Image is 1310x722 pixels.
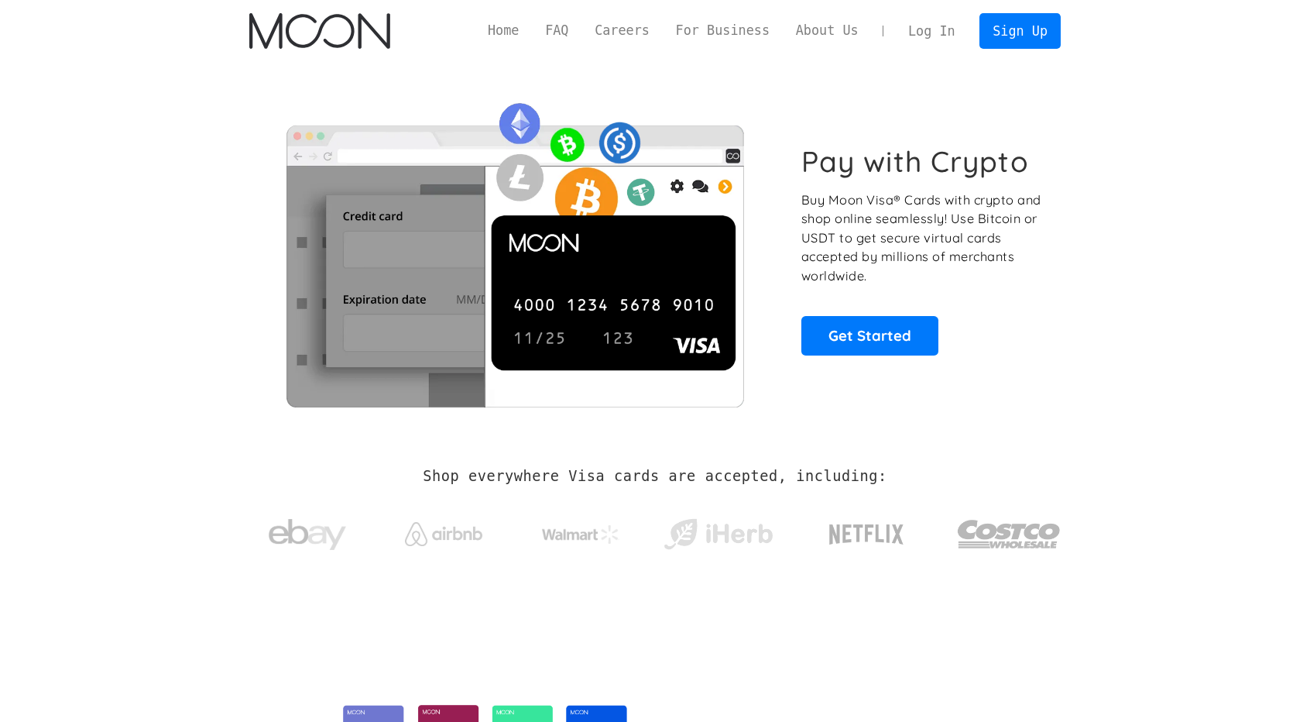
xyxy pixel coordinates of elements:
[801,316,938,355] a: Get Started
[828,515,905,554] img: Netflix
[532,21,581,40] a: FAQ
[660,514,776,555] img: iHerb
[249,13,389,49] a: home
[475,21,532,40] a: Home
[663,21,783,40] a: For Business
[249,495,365,567] a: ebay
[957,490,1061,571] a: Costco
[542,525,619,544] img: Walmart
[423,468,886,485] h2: Shop everywhere Visa cards are accepted, including:
[386,507,502,554] a: Airbnb
[801,191,1044,286] p: Buy Moon Visa® Cards with crypto and shop online seamlessly! Use Bitcoin or USDT to get secure vi...
[581,21,662,40] a: Careers
[249,13,389,49] img: Moon Logo
[660,499,776,562] a: iHerb
[895,14,968,48] a: Log In
[797,500,936,562] a: Netflix
[783,21,872,40] a: About Us
[957,505,1061,563] img: Costco
[523,510,639,552] a: Walmart
[801,144,1029,179] h1: Pay with Crypto
[979,13,1060,48] a: Sign Up
[249,92,780,407] img: Moon Cards let you spend your crypto anywhere Visa is accepted.
[405,522,482,546] img: Airbnb
[269,511,346,559] img: ebay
